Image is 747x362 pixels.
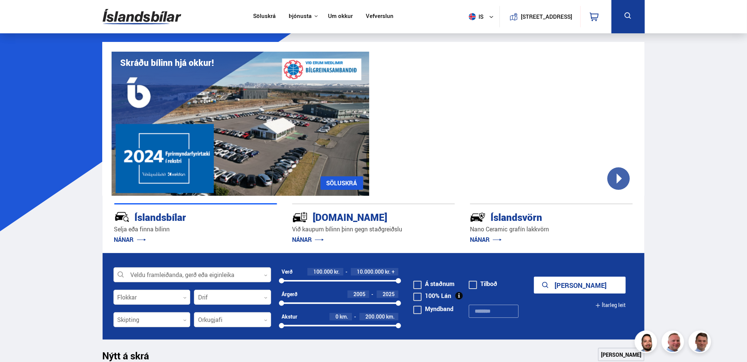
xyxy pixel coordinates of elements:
button: Opna LiveChat spjallviðmót [6,3,28,25]
span: is [466,13,485,20]
span: km. [340,314,348,320]
span: 100.000 [313,268,333,275]
p: Við kaupum bílinn þinn gegn staðgreiðslu [292,225,455,234]
a: Um okkur [328,13,353,21]
h1: Skráðu bílinn hjá okkur! [121,58,214,68]
p: Nano Ceramic grafín lakkvörn [470,225,633,234]
span: 10.000.000 [357,268,384,275]
img: siFngHWaQ9KaOqBr.png [663,332,685,354]
a: [PERSON_NAME] [598,348,644,361]
label: Myndband [413,306,453,312]
button: Ítarleg leit [595,297,626,314]
div: Íslandsbílar [114,210,250,223]
label: 100% Lán [413,293,451,299]
span: + [392,269,395,275]
button: Þjónusta [289,13,312,20]
img: tr5P-W3DuiFaO7aO.svg [292,209,308,225]
div: Verð [282,269,292,275]
img: -Svtn6bYgwAsiwNX.svg [470,209,486,225]
button: [PERSON_NAME] [534,277,626,293]
span: 2025 [383,290,395,298]
img: FbJEzSuNWCJXmdc-.webp [690,332,712,354]
div: Íslandsvörn [470,210,606,223]
a: Söluskrá [253,13,276,21]
span: kr. [334,269,340,275]
a: SÖLUSKRÁ [321,176,363,190]
img: JRvxyua_JYH6wB4c.svg [114,209,130,225]
a: NÁNAR [292,235,324,244]
a: NÁNAR [470,235,502,244]
div: Akstur [282,314,297,320]
span: 2005 [353,290,365,298]
label: Tilboð [469,281,497,287]
img: svg+xml;base64,PHN2ZyB4bWxucz0iaHR0cDovL3d3dy53My5vcmcvMjAwMC9zdmciIHdpZHRoPSI1MTIiIGhlaWdodD0iNT... [469,13,476,20]
a: [STREET_ADDRESS] [504,6,576,27]
span: 0 [335,313,338,320]
span: km. [386,314,395,320]
label: Á staðnum [413,281,455,287]
img: nhp88E3Fdnt1Opn2.png [636,332,658,354]
div: Árgerð [282,291,297,297]
div: [DOMAIN_NAME] [292,210,428,223]
a: NÁNAR [114,235,146,244]
span: kr. [385,269,391,275]
a: Vefverslun [366,13,394,21]
img: eKx6w-_Home_640_.png [112,52,369,196]
button: [STREET_ADDRESS] [524,13,570,20]
span: 200.000 [365,313,385,320]
p: Selja eða finna bílinn [114,225,277,234]
img: G0Ugv5HjCgRt.svg [103,4,181,29]
button: is [466,6,499,28]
